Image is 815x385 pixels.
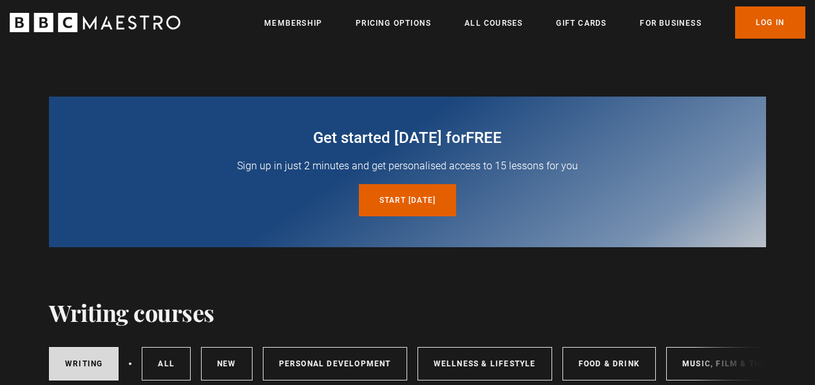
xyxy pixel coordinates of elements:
h1: Writing courses [49,299,215,326]
a: New [201,347,253,380]
a: Start [DATE] [359,184,456,216]
a: All Courses [465,17,523,30]
a: Gift Cards [556,17,606,30]
a: For business [640,17,701,30]
a: Music, Film & Theatre [666,347,803,380]
a: Wellness & Lifestyle [417,347,552,380]
span: free [466,129,502,147]
a: Personal Development [263,347,407,380]
a: Food & Drink [562,347,656,380]
a: Pricing Options [356,17,431,30]
svg: BBC Maestro [10,13,180,32]
nav: Primary [264,6,805,39]
a: Writing [49,347,119,380]
p: Sign up in just 2 minutes and get personalised access to 15 lessons for you [80,158,735,174]
a: All [142,347,191,380]
h2: Get started [DATE] for [80,127,735,148]
a: Membership [264,17,322,30]
a: Log In [735,6,805,39]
